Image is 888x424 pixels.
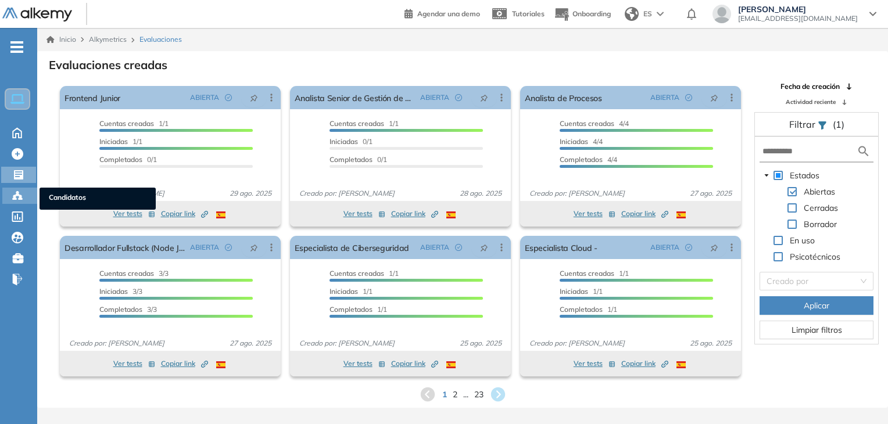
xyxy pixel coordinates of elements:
span: 23 [474,389,484,401]
span: Copiar link [391,209,438,219]
img: ESP [446,361,456,368]
span: 4/4 [560,137,603,146]
span: Aplicar [804,299,829,312]
span: Fecha de creación [780,81,840,92]
span: 3/3 [99,269,169,278]
button: Ver tests [113,357,155,371]
span: 3/3 [99,287,142,296]
span: Completados [560,305,603,314]
button: Ver tests [574,207,615,221]
button: Limpiar filtros [760,321,873,339]
span: Copiar link [161,209,208,219]
button: Ver tests [113,207,155,221]
button: Copiar link [161,207,208,221]
span: 4/4 [560,155,617,164]
span: 4/4 [560,119,629,128]
button: Copiar link [621,207,668,221]
span: Iniciadas [330,137,358,146]
a: Analista de Procesos [525,86,602,109]
span: 1/1 [99,137,142,146]
span: check-circle [685,94,692,101]
span: caret-down [764,173,769,178]
span: [EMAIL_ADDRESS][DOMAIN_NAME] [738,14,858,23]
span: Abiertas [801,185,837,199]
span: 29 ago. 2025 [225,188,276,199]
span: Completados [560,155,603,164]
span: Creado por: [PERSON_NAME] [295,338,399,348]
button: Ver tests [343,207,385,221]
span: Tutoriales [512,9,545,18]
span: Cerradas [804,203,838,213]
span: Actividad reciente [786,98,836,106]
button: Ver tests [574,357,615,371]
span: Iniciadas [99,287,128,296]
span: Agendar una demo [417,9,480,18]
span: ABIERTA [190,242,219,253]
span: Completados [330,155,373,164]
span: 0/1 [99,155,157,164]
span: Filtrar [789,118,818,130]
button: Ver tests [343,357,385,371]
span: 3/3 [99,305,157,314]
span: 27 ago. 2025 [685,188,736,199]
span: Cuentas creadas [330,119,384,128]
span: 1/1 [330,287,373,296]
span: 1/1 [330,305,387,314]
span: 1/1 [560,269,629,278]
i: - [10,46,23,48]
button: Aplicar [760,296,873,315]
button: Onboarding [554,2,611,27]
button: pushpin [241,88,267,107]
span: 28 ago. 2025 [455,188,506,199]
span: Abiertas [804,186,835,197]
span: check-circle [455,94,462,101]
span: 27 ago. 2025 [225,338,276,348]
span: 1/1 [330,119,399,128]
span: 0/1 [330,137,373,146]
span: ... [463,389,468,401]
span: check-circle [225,244,232,251]
span: Iniciadas [560,287,588,296]
span: 1/1 [99,119,169,128]
img: ESP [676,211,686,218]
span: Cuentas creadas [99,119,154,128]
span: Copiar link [161,358,208,369]
span: pushpin [710,93,718,102]
span: Cuentas creadas [560,119,614,128]
img: world [625,7,639,21]
span: Creado por: [PERSON_NAME] [65,338,169,348]
a: Inicio [46,34,76,45]
button: Copiar link [161,357,208,371]
span: Iniciadas [560,137,588,146]
a: Especialista de Ciberseguridad [295,236,409,259]
img: Logo [2,8,72,22]
span: En uso [787,233,817,247]
span: 1/1 [560,305,617,314]
img: arrow [657,12,664,16]
span: En uso [790,235,815,246]
span: Creado por: [PERSON_NAME] [295,188,399,199]
span: Copiar link [621,358,668,369]
span: Borrador [801,217,839,231]
span: ABIERTA [420,242,449,253]
span: Borrador [804,219,837,229]
span: Limpiar filtros [792,324,842,336]
span: ES [643,9,652,19]
button: pushpin [471,238,497,257]
span: Iniciadas [99,137,128,146]
span: pushpin [480,243,488,252]
span: check-circle [225,94,232,101]
span: Completados [330,305,373,314]
a: Especialista Cloud - [525,236,597,259]
span: [PERSON_NAME] [738,5,858,14]
span: ABIERTA [190,92,219,103]
span: Iniciadas [330,287,358,296]
button: pushpin [471,88,497,107]
span: Psicotécnicos [787,250,843,264]
span: Onboarding [572,9,611,18]
span: 0/1 [330,155,387,164]
span: pushpin [480,93,488,102]
span: ABIERTA [650,92,679,103]
span: pushpin [250,243,258,252]
button: Copiar link [391,207,438,221]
